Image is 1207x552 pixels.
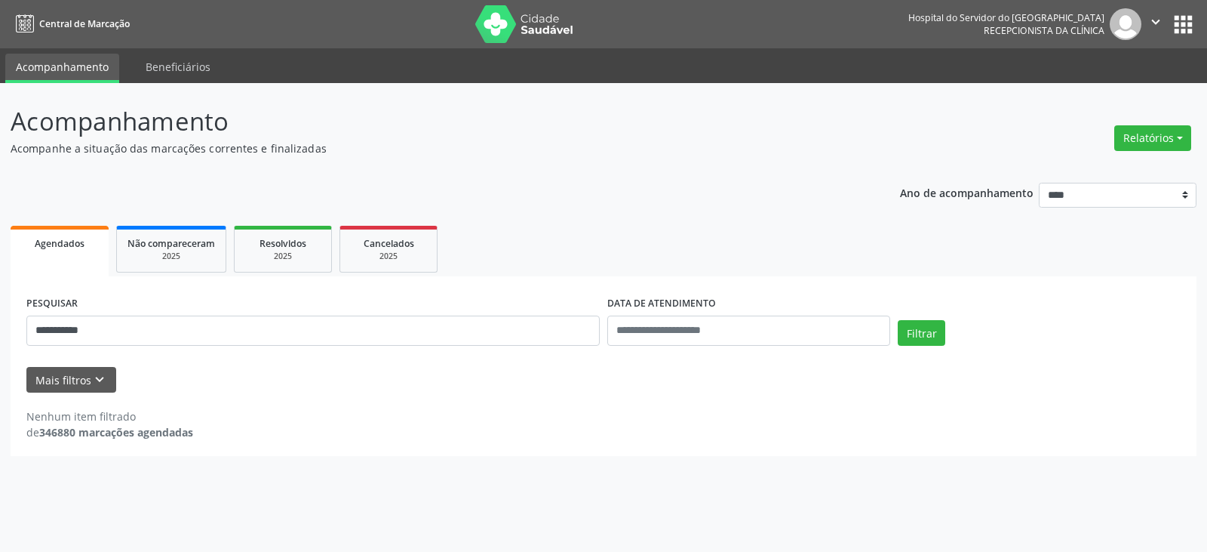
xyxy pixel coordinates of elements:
[127,251,215,262] div: 2025
[39,17,130,30] span: Central de Marcação
[26,292,78,316] label: PESQUISAR
[26,367,116,393] button: Mais filtroskeyboard_arrow_down
[908,11,1104,24] div: Hospital do Servidor do [GEOGRAPHIC_DATA]
[11,140,840,156] p: Acompanhe a situação das marcações correntes e finalizadas
[900,183,1033,202] p: Ano de acompanhamento
[26,409,193,424] div: Nenhum item filtrado
[607,292,716,316] label: DATA DE ATENDIMENTO
[898,320,945,346] button: Filtrar
[26,424,193,440] div: de
[127,237,215,250] span: Não compareceram
[1114,125,1191,151] button: Relatórios
[1170,11,1196,38] button: apps
[1141,8,1170,40] button: 
[245,251,321,262] div: 2025
[1147,14,1164,30] i: 
[1110,8,1141,40] img: img
[5,54,119,83] a: Acompanhamento
[351,251,426,262] div: 2025
[984,24,1104,37] span: Recepcionista da clínica
[11,103,840,140] p: Acompanhamento
[135,54,221,80] a: Beneficiários
[91,372,108,388] i: keyboard_arrow_down
[35,237,84,250] span: Agendados
[11,11,130,36] a: Central de Marcação
[260,237,306,250] span: Resolvidos
[39,425,193,439] strong: 346880 marcações agendadas
[364,237,414,250] span: Cancelados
